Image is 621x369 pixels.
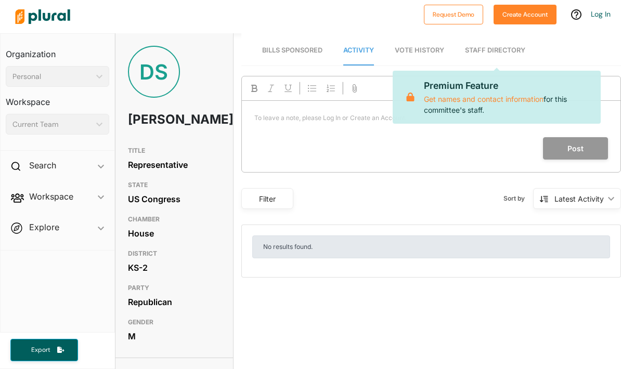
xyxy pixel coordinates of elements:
[248,193,287,204] div: Filter
[128,247,221,260] h3: DISTRICT
[424,79,592,115] p: for this committee's staff.
[128,191,221,207] div: US Congress
[262,36,322,65] a: Bills Sponsored
[543,137,608,160] button: Post
[128,213,221,226] h3: CHAMBER
[128,316,221,328] h3: GENDER
[554,193,604,204] div: Latest Activity
[128,260,221,275] div: KS-2
[128,157,221,173] div: Representative
[395,36,444,65] a: Vote History
[128,328,221,344] div: M
[424,95,544,103] a: Get names and contact information
[465,36,525,65] a: Staff Directory
[424,79,592,93] p: Premium Feature
[24,346,57,354] span: Export
[128,46,180,98] div: DS
[128,104,184,135] h1: [PERSON_NAME]
[494,8,557,19] a: Create Account
[128,282,221,294] h3: PARTY
[10,339,78,361] button: Export
[424,8,483,19] a: Request Demo
[128,179,221,191] h3: STATE
[343,46,374,54] span: Activity
[343,36,374,65] a: Activity
[395,46,444,54] span: Vote History
[6,87,109,110] h3: Workspace
[128,226,221,241] div: House
[128,144,221,157] h3: TITLE
[29,160,56,171] h2: Search
[128,294,221,310] div: Republican
[252,235,610,258] div: No results found.
[6,39,109,62] h3: Organization
[12,71,92,82] div: Personal
[503,194,533,203] span: Sort by
[591,9,611,19] a: Log In
[494,5,557,24] button: Create Account
[262,46,322,54] span: Bills Sponsored
[12,119,92,130] div: Current Team
[424,5,483,24] button: Request Demo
